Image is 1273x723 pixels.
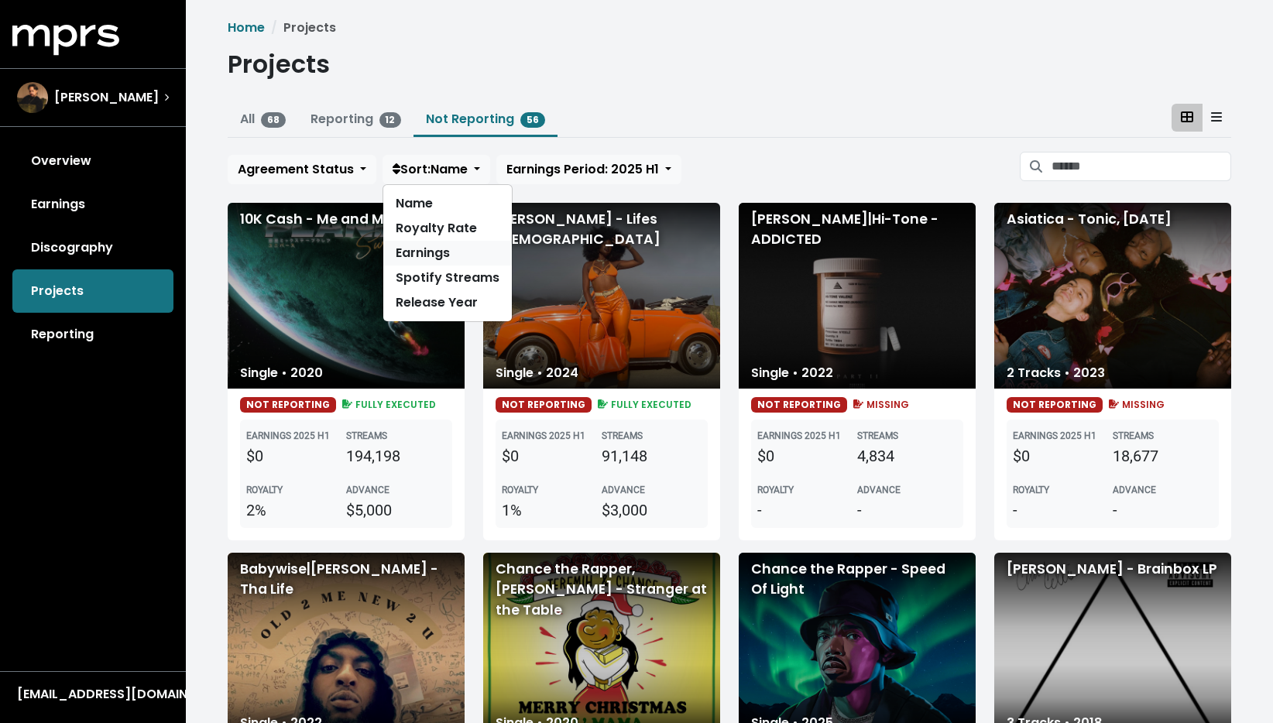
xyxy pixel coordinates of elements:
[246,444,346,468] div: $0
[379,112,402,128] span: 12
[393,160,468,178] span: Sort: Name
[426,110,545,128] a: Not Reporting56
[1113,444,1213,468] div: 18,677
[502,444,602,468] div: $0
[228,19,265,36] a: Home
[757,499,857,522] div: -
[1007,397,1103,413] span: NOT REPORTING
[246,430,330,441] b: EARNINGS 2025 H1
[383,155,490,184] button: Sort:Name
[228,203,465,389] div: 10K Cash - Me and My Friends
[12,313,173,356] a: Reporting
[12,684,173,704] button: [EMAIL_ADDRESS][DOMAIN_NAME]
[1013,430,1096,441] b: EARNINGS 2025 H1
[502,430,585,441] b: EARNINGS 2025 H1
[739,203,976,389] div: [PERSON_NAME]|Hi-Tone - ADDICTED
[502,485,538,495] b: ROYALTY
[850,398,910,411] span: MISSING
[520,112,545,128] span: 56
[757,444,857,468] div: $0
[602,485,645,495] b: ADVANCE
[602,430,643,441] b: STREAMS
[502,499,602,522] div: 1%
[240,397,336,413] span: NOT REPORTING
[240,110,286,128] a: All68
[346,430,387,441] b: STREAMS
[383,216,512,241] a: Royalty Rate
[12,30,119,48] a: mprs logo
[1013,444,1113,468] div: $0
[602,499,702,522] div: $3,000
[857,485,901,495] b: ADVANCE
[496,397,592,413] span: NOT REPORTING
[346,444,446,468] div: 194,198
[757,430,841,441] b: EARNINGS 2025 H1
[346,485,389,495] b: ADVANCE
[246,499,346,522] div: 2%
[12,183,173,226] a: Earnings
[17,82,48,113] img: The selected account / producer
[346,499,446,522] div: $5,000
[1113,485,1156,495] b: ADVANCE
[1113,499,1213,522] div: -
[857,499,957,522] div: -
[17,685,169,704] div: [EMAIL_ADDRESS][DOMAIN_NAME]
[12,226,173,269] a: Discography
[506,160,659,178] span: Earnings Period: 2025 H1
[1013,499,1113,522] div: -
[12,139,173,183] a: Overview
[1013,485,1049,495] b: ROYALTY
[383,290,512,315] a: Release Year
[757,485,794,495] b: ROYALTY
[228,155,376,184] button: Agreement Status
[246,485,283,495] b: ROYALTY
[496,155,681,184] button: Earnings Period: 2025 H1
[228,50,330,79] h1: Projects
[1113,430,1154,441] b: STREAMS
[595,398,692,411] span: FULLY EXECUTED
[602,444,702,468] div: 91,148
[228,19,1231,37] nav: breadcrumb
[857,444,957,468] div: 4,834
[1181,111,1193,123] svg: Card View
[1106,398,1165,411] span: MISSING
[483,203,720,389] div: [PERSON_NAME] - Lifes [DEMOGRAPHIC_DATA]
[383,191,512,216] a: Name
[238,160,354,178] span: Agreement Status
[228,358,335,389] div: Single • 2020
[339,398,437,411] span: FULLY EXECUTED
[739,358,846,389] div: Single • 2022
[1052,152,1231,181] input: Search projects
[857,430,898,441] b: STREAMS
[483,358,591,389] div: Single • 2024
[261,112,286,128] span: 68
[311,110,402,128] a: Reporting12
[994,203,1231,389] div: Asiatica - Tonic, [DATE]
[994,358,1117,389] div: 2 Tracks • 2023
[751,397,847,413] span: NOT REPORTING
[383,241,512,266] a: Earnings
[1211,111,1222,123] svg: Table View
[383,266,512,290] a: Spotify Streams
[54,88,159,107] span: [PERSON_NAME]
[265,19,336,37] li: Projects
